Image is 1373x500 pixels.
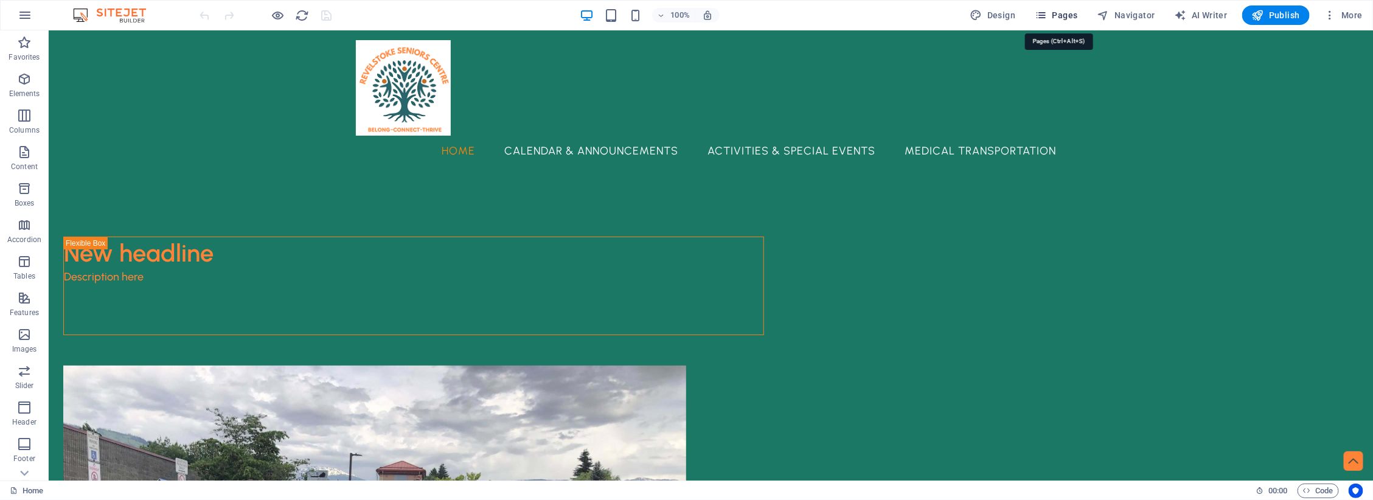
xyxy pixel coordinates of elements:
button: AI Writer [1170,5,1232,25]
button: More [1319,5,1368,25]
span: : [1277,486,1279,495]
i: On resize automatically adjust zoom level to fit chosen device. [702,10,713,21]
span: Pages [1035,9,1077,21]
button: Design [965,5,1021,25]
button: Publish [1242,5,1310,25]
span: Navigator [1097,9,1155,21]
h6: 100% [670,8,690,23]
p: Slider [15,381,34,391]
button: Code [1298,484,1339,498]
img: Editor Logo [70,8,161,23]
span: Code [1303,484,1333,498]
span: 00 00 [1268,484,1287,498]
span: Publish [1252,9,1300,21]
button: Click here to leave preview mode and continue editing [271,8,285,23]
p: Favorites [9,52,40,62]
p: Images [12,344,37,354]
button: Navigator [1093,5,1160,25]
p: Header [12,417,36,427]
button: Usercentrics [1349,484,1363,498]
p: Columns [9,125,40,135]
button: reload [295,8,310,23]
p: Accordion [7,235,41,245]
h6: Session time [1256,484,1288,498]
p: Footer [13,454,35,464]
p: Elements [9,89,40,99]
p: Features [10,308,39,318]
a: Click to cancel selection. Double-click to open Pages [10,484,43,498]
i: Reload page [296,9,310,23]
p: Boxes [15,198,35,208]
p: Content [11,162,38,172]
button: Pages [1030,5,1082,25]
p: Tables [13,271,35,281]
span: Design [970,9,1016,21]
button: 100% [652,8,695,23]
span: AI Writer [1175,9,1228,21]
span: More [1324,9,1363,21]
div: Design (Ctrl+Alt+Y) [965,5,1021,25]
